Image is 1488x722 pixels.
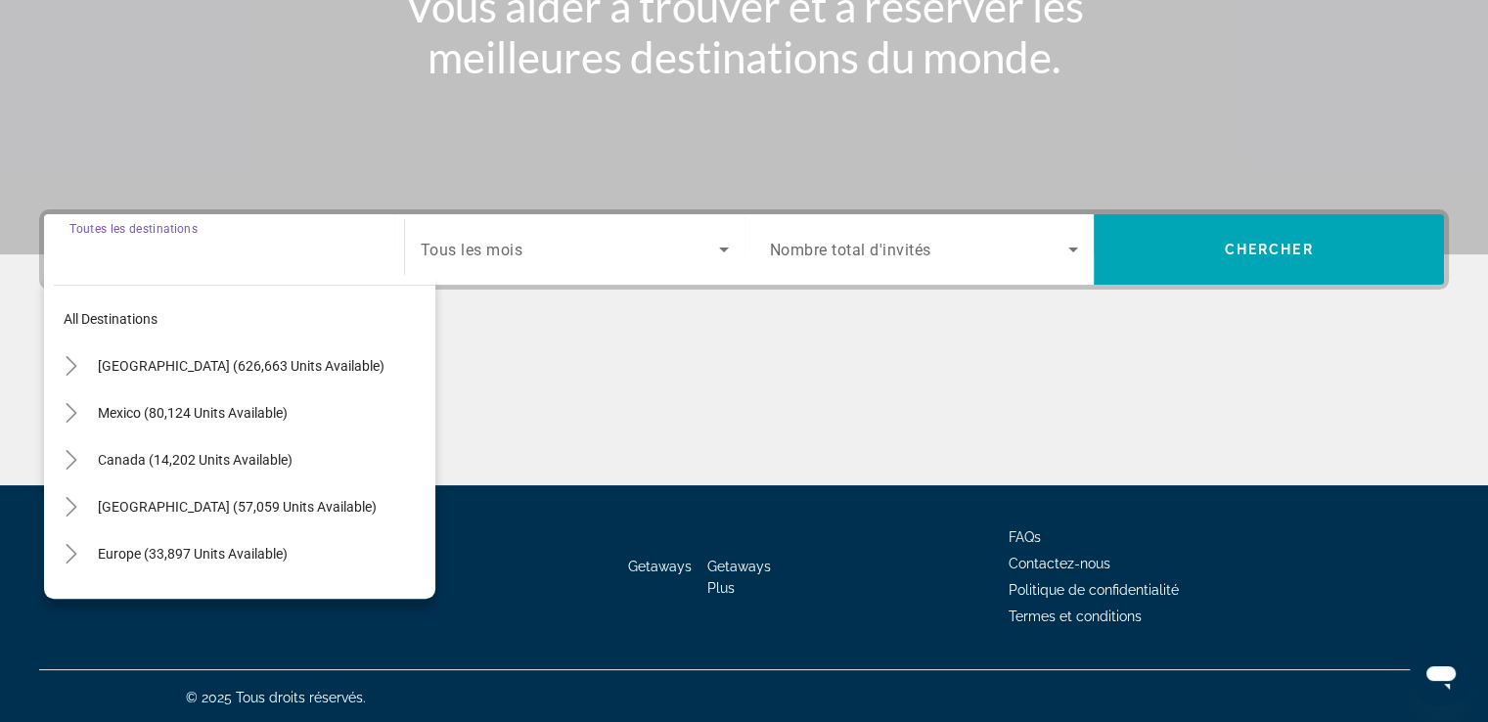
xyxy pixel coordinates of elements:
[628,559,692,574] a: Getaways
[1225,242,1314,257] span: Chercher
[1009,609,1142,624] a: Termes et conditions
[98,452,293,468] span: Canada (14,202 units available)
[54,584,88,618] button: Toggle Australia (3,237 units available)
[707,559,771,596] a: Getaways Plus
[1094,214,1444,285] button: Chercher
[54,349,88,384] button: Toggle United States (626,663 units available)
[54,443,88,477] button: Toggle Canada (14,202 units available)
[88,489,435,524] button: [GEOGRAPHIC_DATA] (57,059 units available)
[54,396,88,430] button: Toggle Mexico (80,124 units available)
[64,311,158,327] span: All destinations
[770,241,931,259] span: Nombre total d'invités
[54,301,435,337] button: All destinations
[69,221,198,235] span: Toutes les destinations
[98,405,288,421] span: Mexico (80,124 units available)
[88,395,435,430] button: Mexico (80,124 units available)
[88,442,435,477] button: Canada (14,202 units available)
[421,241,523,259] span: Tous les mois
[54,537,88,571] button: Toggle Europe (33,897 units available)
[54,490,88,524] button: Toggle Caribbean & Atlantic Islands (57,059 units available)
[88,536,435,571] button: Europe (33,897 units available)
[88,583,435,618] button: Australia (3,237 units available)
[98,546,288,562] span: Europe (33,897 units available)
[1009,556,1110,571] a: Contactez-nous
[186,690,366,705] span: © 2025 Tous droits réservés.
[44,214,1444,285] div: Search widget
[1410,644,1472,706] iframe: Bouton de lancement de la fenêtre de messagerie
[88,348,435,384] button: [GEOGRAPHIC_DATA] (626,663 units available)
[98,358,384,374] span: [GEOGRAPHIC_DATA] (626,663 units available)
[1009,582,1179,598] a: Politique de confidentialité
[1009,529,1041,545] a: FAQs
[98,499,377,515] span: [GEOGRAPHIC_DATA] (57,059 units available)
